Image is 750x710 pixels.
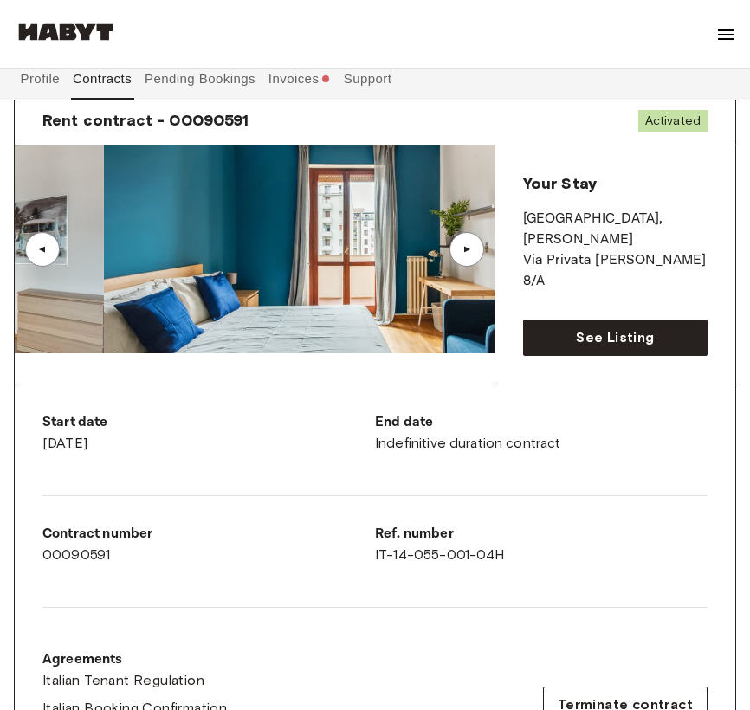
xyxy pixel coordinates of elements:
[523,209,708,250] p: [GEOGRAPHIC_DATA] , [PERSON_NAME]
[523,174,597,193] span: Your Stay
[42,412,375,454] div: [DATE]
[42,524,375,545] p: Contract number
[42,649,227,670] p: Agreements
[14,58,736,120] div: user profile tabs
[143,58,258,100] button: Pending Bookings
[42,412,375,433] p: Start date
[375,412,708,454] div: Indefinitive duration contract
[14,23,118,41] img: Habyt
[42,670,204,691] span: Italian Tenant Regulation
[375,524,708,545] p: Ref. number
[71,58,134,100] button: Contracts
[42,524,375,565] div: 00090591
[266,58,333,120] button: Invoices
[341,58,394,100] button: Support
[523,250,708,292] p: Via Privata [PERSON_NAME] 8/A
[458,244,475,255] div: ▲
[638,110,708,132] span: Activated
[375,524,708,565] div: IT-14-055-001-04H
[104,145,584,353] img: Image of the room
[523,319,708,356] a: See Listing
[34,244,51,255] div: ▲
[375,412,708,433] p: End date
[18,58,62,100] button: Profile
[42,110,249,131] span: Rent contract - 00090591
[42,670,227,691] a: Italian Tenant Regulation
[576,327,654,348] span: See Listing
